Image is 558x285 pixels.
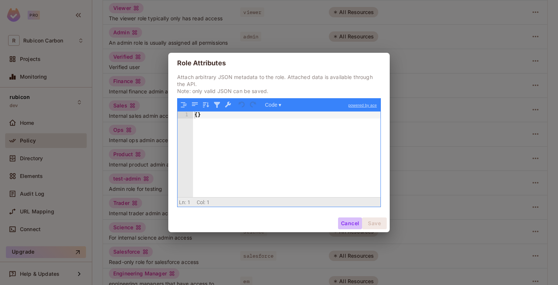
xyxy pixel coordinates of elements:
[223,100,233,110] button: Repair JSON: fix quotes and escape characters, remove comments and JSONP notation, turn JavaScrip...
[212,100,222,110] button: Filter, sort, or transform contents
[197,199,206,205] span: Col:
[178,111,193,119] div: 1
[179,100,189,110] button: Format JSON data, with proper indentation and line feeds (Ctrl+I)
[248,100,258,110] button: Redo (Ctrl+Shift+Z)
[177,73,381,95] p: Attach arbitrary JSON metadata to the role. Attached data is available through the API. Note: onl...
[179,199,186,205] span: Ln:
[338,217,362,229] button: Cancel
[262,100,284,110] button: Code ▾
[207,199,210,205] span: 1
[362,217,387,229] button: Save
[345,99,380,112] a: powered by ace
[187,199,190,205] span: 1
[168,53,390,73] h2: Role Attributes
[190,100,200,110] button: Compact JSON data, remove all whitespaces (Ctrl+Shift+I)
[201,100,211,110] button: Sort contents
[237,100,247,110] button: Undo last action (Ctrl+Z)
